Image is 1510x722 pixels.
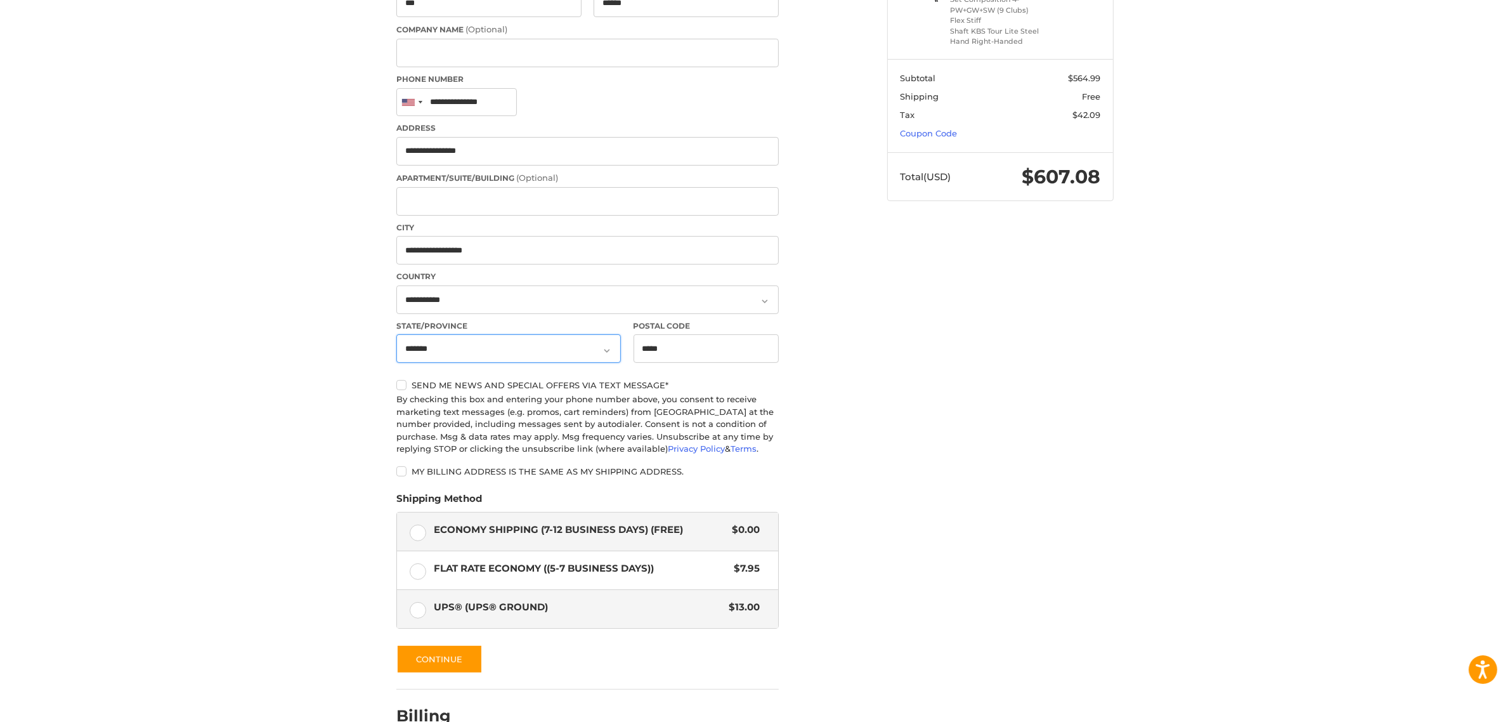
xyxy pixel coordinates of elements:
[396,320,621,332] label: State/Province
[901,73,936,83] span: Subtotal
[634,320,779,332] label: Postal Code
[1073,110,1101,120] span: $42.09
[396,380,779,390] label: Send me news and special offers via text message*
[901,128,958,138] a: Coupon Code
[516,173,558,183] small: (Optional)
[901,110,915,120] span: Tax
[465,24,507,34] small: (Optional)
[396,492,482,512] legend: Shipping Method
[396,222,779,233] label: City
[396,393,779,456] div: By checking this box and entering your phone number above, you consent to receive marketing text ...
[951,26,1048,37] li: Shaft KBS Tour Lite Steel
[1069,73,1101,83] span: $564.99
[1022,165,1101,188] span: $607.08
[901,171,951,183] span: Total (USD)
[722,600,760,615] span: $13.00
[396,122,779,134] label: Address
[726,523,760,537] span: $0.00
[396,23,779,36] label: Company Name
[434,600,723,615] span: UPS® (UPS® Ground)
[951,15,1048,26] li: Flex Stiff
[396,74,779,85] label: Phone Number
[396,172,779,185] label: Apartment/Suite/Building
[396,271,779,282] label: Country
[901,91,939,102] span: Shipping
[727,561,760,576] span: $7.95
[951,36,1048,47] li: Hand Right-Handed
[731,443,757,454] a: Terms
[434,561,728,576] span: Flat Rate Economy ((5-7 Business Days))
[396,466,779,476] label: My billing address is the same as my shipping address.
[397,89,426,116] div: United States: +1
[434,523,726,537] span: Economy Shipping (7-12 Business Days) (Free)
[396,645,483,674] button: Continue
[1083,91,1101,102] span: Free
[668,443,725,454] a: Privacy Policy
